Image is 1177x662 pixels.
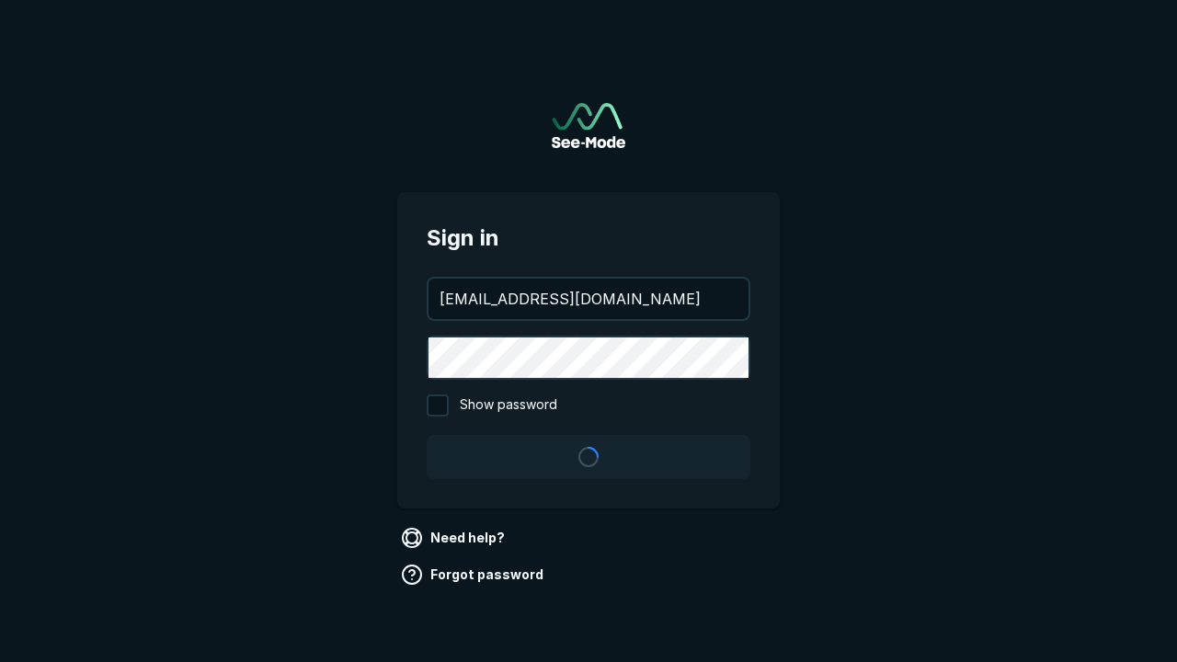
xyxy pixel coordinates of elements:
img: See-Mode Logo [552,103,625,148]
input: your@email.com [429,279,748,319]
span: Sign in [427,222,750,255]
a: Go to sign in [552,103,625,148]
a: Need help? [397,523,512,553]
span: Show password [460,394,557,417]
a: Forgot password [397,560,551,589]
